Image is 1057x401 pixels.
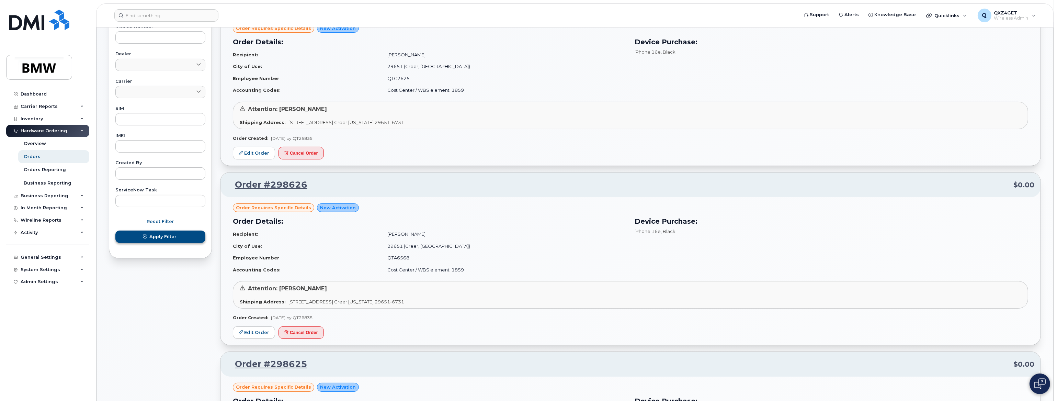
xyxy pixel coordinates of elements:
span: Q [982,11,987,20]
strong: Shipping Address: [240,299,286,304]
strong: Recipient: [233,231,258,237]
span: Attention: [PERSON_NAME] [248,285,327,292]
div: Quicklinks [921,9,971,22]
input: Find something... [114,9,218,22]
label: IMEI [115,134,205,138]
span: New Activation [320,204,356,211]
strong: Order Created: [233,315,268,320]
td: Cost Center / WBS element: 1859 [382,264,627,276]
span: $0.00 [1013,359,1034,369]
td: [PERSON_NAME] [382,49,627,61]
h3: Order Details: [233,37,626,47]
span: Wireless Admin [994,15,1028,21]
td: 29651 (Greer, [GEOGRAPHIC_DATA]) [382,60,627,73]
span: New Activation [320,384,356,390]
span: QXZ4GET [994,10,1028,15]
span: Order requires Specific details [236,384,311,390]
a: Order #298626 [227,179,307,191]
label: Dealer [115,52,205,56]
span: Order requires Specific details [236,25,311,32]
td: QTA6568 [382,252,627,264]
span: [STREET_ADDRESS] Greer [US_STATE] 29651-6731 [288,299,404,304]
span: Order requires Specific details [236,204,311,211]
span: iPhone 16e [635,49,661,55]
span: Knowledge Base [874,11,916,18]
strong: City of Use: [233,64,262,69]
a: Knowledge Base [864,8,921,22]
span: Support [810,11,829,18]
button: Apply Filter [115,231,205,243]
h3: Order Details: [233,216,626,226]
span: , Black [661,49,675,55]
label: Carrier [115,79,205,84]
span: [STREET_ADDRESS] Greer [US_STATE] 29651-6731 [288,120,404,125]
h3: Device Purchase: [635,216,1028,226]
strong: Accounting Codes: [233,267,281,272]
h3: Device Purchase: [635,37,1028,47]
span: Apply Filter [149,233,177,240]
strong: Accounting Codes: [233,87,281,93]
span: New Activation [320,25,356,32]
strong: Shipping Address: [240,120,286,125]
span: Reset Filter [147,218,174,225]
button: Cancel Order [279,326,324,339]
button: Cancel Order [279,147,324,159]
span: Attention: [PERSON_NAME] [248,106,327,112]
a: Alerts [834,8,864,22]
td: 29651 (Greer, [GEOGRAPHIC_DATA]) [382,240,627,252]
td: [PERSON_NAME] [382,228,627,240]
strong: Employee Number [233,76,279,81]
a: Support [799,8,834,22]
strong: City of Use: [233,243,262,249]
div: QXZ4GET [973,9,1041,22]
img: Open chat [1034,378,1046,389]
a: Order #298625 [227,358,307,370]
strong: Employee Number [233,255,279,260]
label: SIM [115,107,205,111]
span: Quicklinks [934,13,959,18]
span: Alerts [844,11,859,18]
a: Edit Order [233,326,275,339]
label: Created By [115,161,205,165]
strong: Order Created: [233,136,268,141]
a: Edit Order [233,147,275,159]
button: Reset Filter [115,215,205,228]
span: , Black [661,229,675,234]
td: QTC2625 [382,73,627,85]
td: Cost Center / WBS element: 1859 [382,84,627,96]
span: iPhone 16e [635,229,661,234]
span: [DATE] by QT26835 [271,315,312,320]
strong: Recipient: [233,52,258,57]
span: $0.00 [1013,180,1034,190]
label: ServiceNow Task [115,188,205,192]
span: [DATE] by QT26835 [271,136,312,141]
